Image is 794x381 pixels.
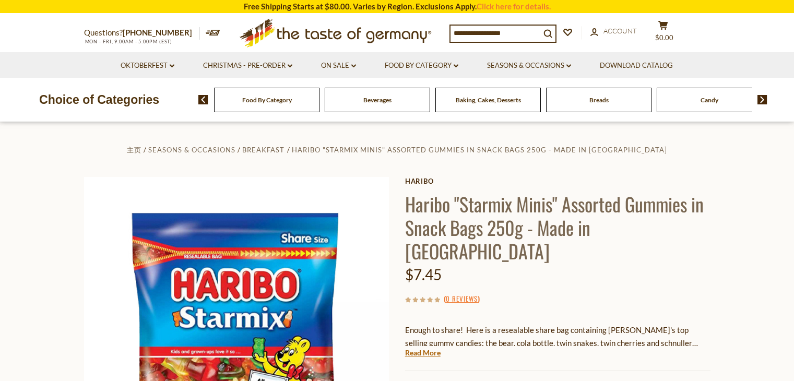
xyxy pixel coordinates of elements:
a: 主页 [127,146,141,154]
h1: Haribo "Starmix Minis" Assorted Gummies in Snack Bags 250g - Made in [GEOGRAPHIC_DATA] [405,192,710,263]
a: Baking, Cakes, Desserts [456,96,521,104]
a: Beverages [363,96,392,104]
button: $0.00 [648,20,679,46]
a: Seasons & Occasions [148,146,235,154]
a: Breakfast [242,146,285,154]
a: Candy [701,96,718,104]
a: Haribo [405,177,710,185]
p: Questions? [84,26,200,40]
a: Christmas - PRE-ORDER [203,60,292,72]
img: previous arrow [198,95,208,104]
a: [PHONE_NUMBER] [123,28,192,37]
a: Seasons & Occasions [487,60,571,72]
a: On Sale [321,60,356,72]
span: $7.45 [405,266,442,283]
a: Breads [589,96,609,104]
a: Account [590,26,637,37]
span: $0.00 [655,33,673,42]
a: Food By Category [242,96,292,104]
a: Click here for details. [477,2,551,11]
p: Enough to share! Here is a resealable share bag containing [PERSON_NAME]'s top selling gummy cand... [405,324,710,350]
a: Read More [405,348,441,358]
span: MON - FRI, 9:00AM - 5:00PM (EST) [84,39,173,44]
a: Oktoberfest [121,60,174,72]
a: Haribo "Starmix Minis" Assorted Gummies in Snack Bags 250g - Made in [GEOGRAPHIC_DATA] [292,146,667,154]
span: Account [603,27,637,35]
span: ( ) [444,293,480,304]
a: 0 Reviews [446,293,478,305]
a: Download Catalog [600,60,673,72]
a: Food By Category [385,60,458,72]
img: next arrow [757,95,767,104]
